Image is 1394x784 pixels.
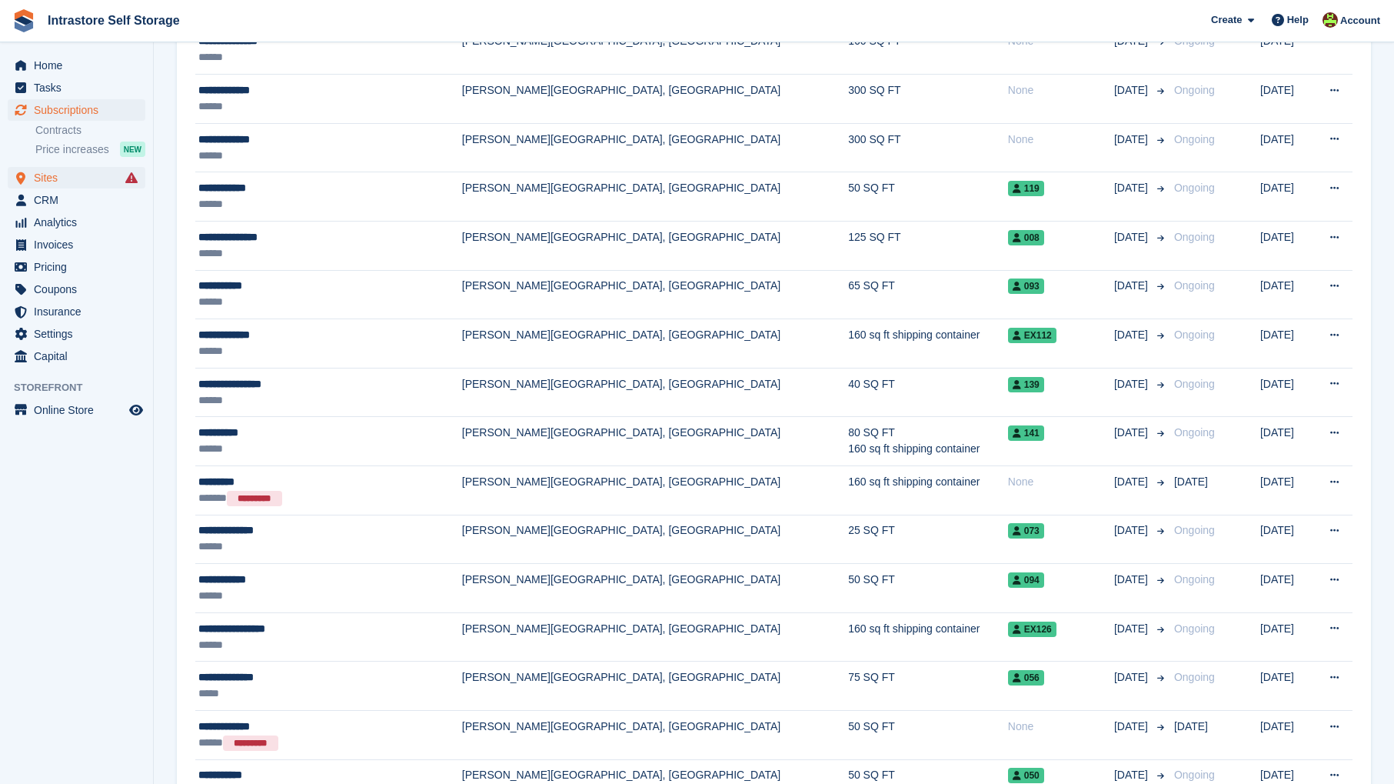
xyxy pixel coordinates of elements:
[462,368,848,417] td: [PERSON_NAME][GEOGRAPHIC_DATA], [GEOGRAPHIC_DATA]
[1260,612,1313,662] td: [DATE]
[1008,572,1044,588] span: 094
[34,399,126,421] span: Online Store
[1260,564,1313,613] td: [DATE]
[1114,376,1151,392] span: [DATE]
[1174,378,1215,390] span: Ongoing
[848,75,1008,124] td: 300 SQ FT
[1174,182,1215,194] span: Ongoing
[462,711,848,760] td: [PERSON_NAME][GEOGRAPHIC_DATA], [GEOGRAPHIC_DATA]
[462,270,848,319] td: [PERSON_NAME][GEOGRAPHIC_DATA], [GEOGRAPHIC_DATA]
[1008,622,1056,637] span: EX126
[1114,669,1151,686] span: [DATE]
[127,401,145,419] a: Preview store
[8,77,145,98] a: menu
[1008,82,1114,98] div: None
[1174,671,1215,683] span: Ongoing
[125,172,138,184] i: Smart entry sync failures have occurred
[848,222,1008,271] td: 125 SQ FT
[8,55,145,76] a: menu
[42,8,186,33] a: Intrastore Self Storage
[848,515,1008,564] td: 25 SQ FT
[848,319,1008,369] td: 160 sq ft shipping container
[1008,328,1056,343] span: EX112
[1114,767,1151,783] span: [DATE]
[8,189,145,211] a: menu
[462,515,848,564] td: [PERSON_NAME][GEOGRAPHIC_DATA], [GEOGRAPHIC_DATA]
[1260,466,1313,515] td: [DATE]
[1260,222,1313,271] td: [DATE]
[848,612,1008,662] td: 160 sq ft shipping container
[8,279,145,300] a: menu
[848,662,1008,711] td: 75 SQ FT
[1114,132,1151,148] span: [DATE]
[1174,769,1215,781] span: Ongoing
[1260,270,1313,319] td: [DATE]
[1260,319,1313,369] td: [DATE]
[1322,12,1338,28] img: Emily Clark
[1174,720,1208,732] span: [DATE]
[1174,573,1215,585] span: Ongoing
[14,380,153,395] span: Storefront
[1114,572,1151,588] span: [DATE]
[1008,474,1114,490] div: None
[848,368,1008,417] td: 40 SQ FT
[1114,327,1151,343] span: [DATE]
[34,189,126,211] span: CRM
[34,212,126,233] span: Analytics
[848,417,1008,466] td: 80 SQ FT 160 sq ft shipping container
[1008,425,1044,441] span: 141
[8,212,145,233] a: menu
[35,123,145,138] a: Contracts
[34,55,126,76] span: Home
[1174,475,1208,488] span: [DATE]
[1008,523,1044,539] span: 073
[1174,133,1215,145] span: Ongoing
[34,323,126,345] span: Settings
[1008,181,1044,196] span: 119
[1008,670,1044,686] span: 056
[1114,278,1151,294] span: [DATE]
[1114,229,1151,245] span: [DATE]
[462,612,848,662] td: [PERSON_NAME][GEOGRAPHIC_DATA], [GEOGRAPHIC_DATA]
[120,142,145,157] div: NEW
[1114,522,1151,539] span: [DATE]
[34,279,126,300] span: Coupons
[1340,13,1380,28] span: Account
[848,123,1008,172] td: 300 SQ FT
[1114,82,1151,98] span: [DATE]
[462,123,848,172] td: [PERSON_NAME][GEOGRAPHIC_DATA], [GEOGRAPHIC_DATA]
[8,256,145,278] a: menu
[1260,123,1313,172] td: [DATE]
[462,319,848,369] td: [PERSON_NAME][GEOGRAPHIC_DATA], [GEOGRAPHIC_DATA]
[1008,230,1044,245] span: 008
[462,417,848,466] td: [PERSON_NAME][GEOGRAPHIC_DATA], [GEOGRAPHIC_DATA]
[1114,621,1151,637] span: [DATE]
[1260,662,1313,711] td: [DATE]
[462,466,848,515] td: [PERSON_NAME][GEOGRAPHIC_DATA], [GEOGRAPHIC_DATA]
[1114,719,1151,735] span: [DATE]
[8,301,145,322] a: menu
[462,222,848,271] td: [PERSON_NAME][GEOGRAPHIC_DATA], [GEOGRAPHIC_DATA]
[462,25,848,75] td: [PERSON_NAME][GEOGRAPHIC_DATA], [GEOGRAPHIC_DATA]
[34,256,126,278] span: Pricing
[1174,84,1215,96] span: Ongoing
[12,9,35,32] img: stora-icon-8386f47178a22dfd0bd8f6a31ec36ba5ce8667c1dd55bd0f319d3a0aa187defe.svg
[35,142,109,157] span: Price increases
[8,167,145,188] a: menu
[1008,768,1044,783] span: 050
[848,25,1008,75] td: 160 SQ FT
[462,75,848,124] td: [PERSON_NAME][GEOGRAPHIC_DATA], [GEOGRAPHIC_DATA]
[1260,75,1313,124] td: [DATE]
[8,323,145,345] a: menu
[848,564,1008,613] td: 50 SQ FT
[8,399,145,421] a: menu
[34,234,126,255] span: Invoices
[1260,417,1313,466] td: [DATE]
[1174,524,1215,536] span: Ongoing
[34,345,126,367] span: Capital
[848,172,1008,222] td: 50 SQ FT
[1174,231,1215,243] span: Ongoing
[1114,180,1151,196] span: [DATE]
[1260,515,1313,564] td: [DATE]
[1260,368,1313,417] td: [DATE]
